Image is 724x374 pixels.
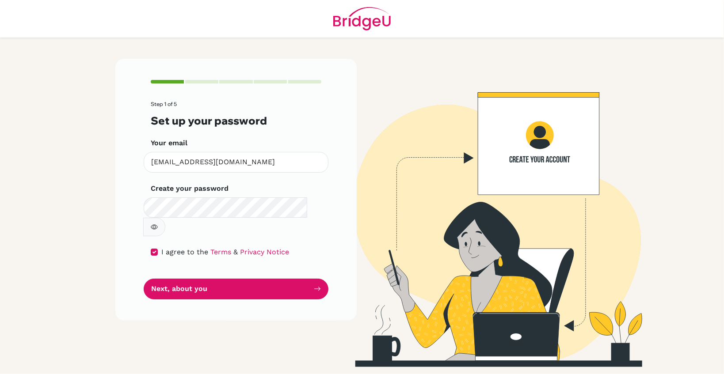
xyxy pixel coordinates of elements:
[151,114,321,127] h3: Set up your password
[210,248,231,256] a: Terms
[151,101,177,107] span: Step 1 of 5
[151,183,229,194] label: Create your password
[240,248,289,256] a: Privacy Notice
[161,248,208,256] span: I agree to the
[144,279,328,299] button: Next, about you
[233,248,238,256] span: &
[151,138,187,148] label: Your email
[144,152,328,173] input: Insert your email*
